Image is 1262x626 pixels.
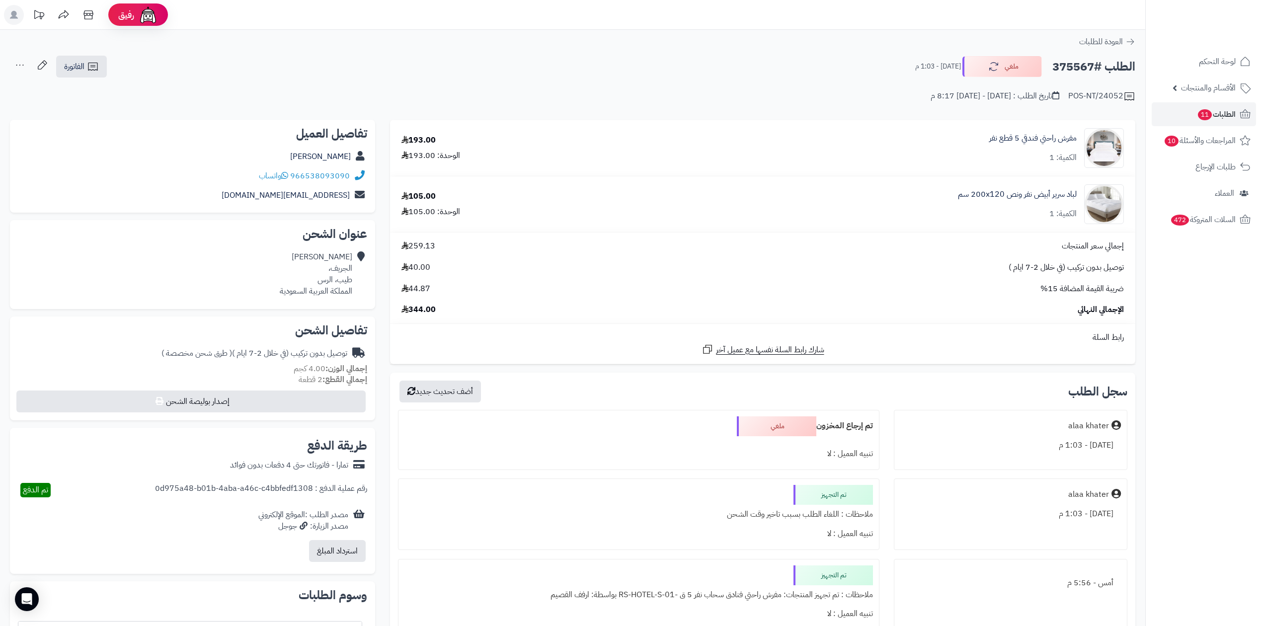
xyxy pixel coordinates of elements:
[1040,283,1124,295] span: ضريبة القيمة المضافة 15%
[294,363,367,375] small: 4.00 كجم
[900,573,1121,593] div: أمس - 5:56 م
[1049,152,1077,163] div: الكمية: 1
[290,151,351,162] a: [PERSON_NAME]
[1079,36,1135,48] a: العودة للطلبات
[16,391,366,412] button: إصدار بوليصة الشحن
[1165,136,1179,147] span: 10
[18,128,367,140] h2: تفاصيل العميل
[1062,240,1124,252] span: إجمالي سعر المنتجات
[900,504,1121,524] div: [DATE] - 1:03 م
[401,150,460,161] div: الوحدة: 193.00
[1195,160,1236,174] span: طلبات الإرجاع
[1152,208,1256,232] a: السلات المتروكة472
[222,189,350,201] a: [EMAIL_ADDRESS][DOMAIN_NAME]
[399,381,481,402] button: أضف تحديث جديد
[307,440,367,452] h2: طريقة الدفع
[309,540,366,562] button: استرداد المبلغ
[138,5,158,25] img: ai-face.png
[1171,215,1189,226] span: 472
[1079,36,1123,48] span: العودة للطلبات
[259,170,288,182] a: واتساب
[18,228,367,240] h2: عنوان الشحن
[1068,420,1109,432] div: alaa khater
[1198,109,1212,120] span: 11
[258,509,348,532] div: مصدر الطلب :الموقع الإلكتروني
[1170,213,1236,227] span: السلات المتروكة
[322,374,367,386] strong: إجمالي القطع:
[161,348,347,359] div: توصيل بدون تركيب (في خلال 2-7 ايام )
[1152,181,1256,205] a: العملاء
[1068,489,1109,500] div: alaa khater
[1009,262,1124,273] span: توصيل بدون تركيب (في خلال 2-7 ايام )
[1049,208,1077,220] div: الكمية: 1
[1152,102,1256,126] a: الطلبات11
[915,62,961,72] small: [DATE] - 1:03 م
[401,206,460,218] div: الوحدة: 105.00
[401,191,436,202] div: 105.00
[18,589,367,601] h2: وسوم الطلبات
[404,524,873,544] div: تنبيه العميل : لا
[161,347,232,359] span: ( طرق شحن مخصصة )
[155,483,367,497] div: رقم عملية الدفع : 0d975a48-b01b-4aba-a46c-c4bbfedf1308
[1085,128,1123,168] img: 1727179606-110201010688-90x90.jpg
[1152,50,1256,74] a: لوحة التحكم
[18,324,367,336] h2: تفاصيل الشحن
[56,56,107,78] a: الفاتورة
[404,505,873,524] div: ملاحظات : اللغاء الطلب بسبب تاخير وقت الشحن
[958,189,1077,200] a: لباد سرير أبيض نفر ونص 200x120 سم
[1052,57,1135,77] h2: الطلب #375567
[962,56,1042,77] button: ملغي
[1197,107,1236,121] span: الطلبات
[1215,186,1234,200] span: العملاء
[325,363,367,375] strong: إجمالي الوزن:
[118,9,134,21] span: رفيق
[1164,134,1236,148] span: المراجعات والأسئلة
[900,436,1121,455] div: [DATE] - 1:03 م
[1152,129,1256,153] a: المراجعات والأسئلة10
[793,485,873,505] div: تم التجهيز
[230,460,348,471] div: تمارا - فاتورتك حتى 4 دفعات بدون فوائد
[401,304,436,315] span: 344.00
[23,484,48,496] span: تم الدفع
[1152,155,1256,179] a: طلبات الإرجاع
[716,344,824,356] span: شارك رابط السلة نفسها مع عميل آخر
[1199,55,1236,69] span: لوحة التحكم
[1068,386,1127,397] h3: سجل الطلب
[401,283,430,295] span: 44.87
[737,416,816,436] div: ملغي
[404,444,873,464] div: تنبيه العميل : لا
[15,587,39,611] div: Open Intercom Messenger
[394,332,1131,343] div: رابط السلة
[404,604,873,624] div: تنبيه العميل : لا
[1085,184,1123,224] img: 1732186588-220107040010-90x90.jpg
[258,521,348,532] div: مصدر الزيارة: جوجل
[404,585,873,605] div: ملاحظات : تم تجهيز المنتجات: مفرش راحتي فنادق سحاب نفر 5 ق -RS-HOTEL-S-01 بواسطة: ارفف القصيم
[702,343,824,356] a: شارك رابط السلة نفسها مع عميل آخر
[1078,304,1124,315] span: الإجمالي النهائي
[26,5,51,27] a: تحديثات المنصة
[401,262,430,273] span: 40.00
[280,251,352,297] div: [PERSON_NAME] الجريف، طيب، الرس المملكة العربية السعودية
[290,170,350,182] a: 966538093090
[64,61,84,73] span: الفاتورة
[989,133,1077,144] a: مفرش راحتي فندقي 5 قطع نفر
[931,90,1059,102] div: تاريخ الطلب : [DATE] - [DATE] 8:17 م
[1181,81,1236,95] span: الأقسام والمنتجات
[1068,90,1135,102] div: POS-NT/24052
[793,565,873,585] div: تم التجهيز
[299,374,367,386] small: 2 قطعة
[816,420,873,432] b: تم إرجاع المخزون
[401,135,436,146] div: 193.00
[401,240,435,252] span: 259.13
